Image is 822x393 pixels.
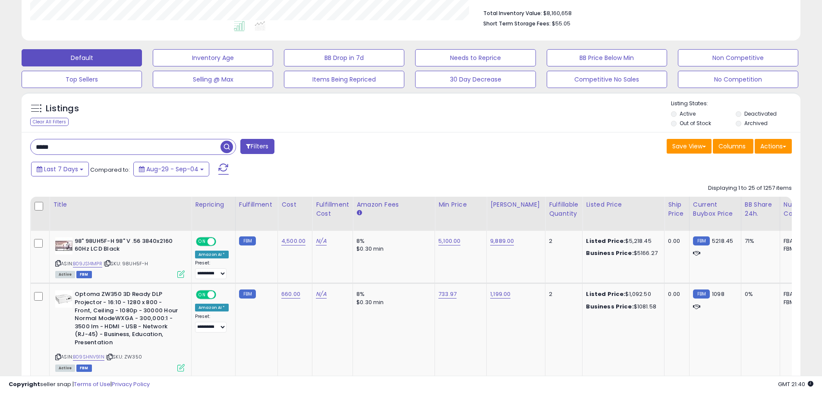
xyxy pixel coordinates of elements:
[31,162,89,176] button: Last 7 Days
[75,290,180,349] b: Optoma ZW350 3D Ready DLP Projector - 16:10 - 1280 x 800 - Front, Ceiling - 1080p - 30000 Hour No...
[680,119,711,127] label: Out of Stock
[415,71,535,88] button: 30 Day Decrease
[76,271,92,278] span: FBM
[712,237,733,245] span: 5218.45
[239,200,274,209] div: Fulfillment
[195,251,229,258] div: Amazon AI *
[133,162,209,176] button: Aug-29 - Sep-04
[104,260,148,267] span: | SKU: 98UH5F-H
[356,290,428,298] div: 8%
[667,139,712,154] button: Save View
[197,238,208,245] span: ON
[106,353,142,360] span: | SKU: ZW350
[316,290,326,299] a: N/A
[22,71,142,88] button: Top Sellers
[586,302,633,311] b: Business Price:
[678,49,798,66] button: Non Competitive
[693,289,710,299] small: FBM
[552,19,570,28] span: $55.05
[668,290,682,298] div: 0.00
[744,119,768,127] label: Archived
[415,49,535,66] button: Needs to Reprice
[490,290,510,299] a: 1,199.00
[586,290,658,298] div: $1,092.50
[55,237,185,277] div: ASIN:
[9,380,150,389] div: seller snap | |
[76,365,92,372] span: FBM
[356,299,428,306] div: $0.30 min
[549,237,576,245] div: 2
[356,237,428,245] div: 8%
[784,245,812,253] div: FBM: 4
[438,200,483,209] div: Min Price
[586,237,658,245] div: $5,218.45
[356,200,431,209] div: Amazon Fees
[668,237,682,245] div: 0.00
[197,291,208,299] span: ON
[153,71,273,88] button: Selling @ Max
[680,110,696,117] label: Active
[22,49,142,66] button: Default
[240,139,274,154] button: Filters
[195,314,229,333] div: Preset:
[708,184,792,192] div: Displaying 1 to 25 of 1257 items
[153,49,273,66] button: Inventory Age
[215,238,229,245] span: OFF
[586,249,633,257] b: Business Price:
[46,103,79,115] h5: Listings
[53,200,188,209] div: Title
[44,165,78,173] span: Last 7 Days
[755,139,792,154] button: Actions
[586,200,661,209] div: Listed Price
[549,290,576,298] div: 2
[90,166,130,174] span: Compared to:
[712,290,724,298] span: 1098
[55,271,75,278] span: All listings currently available for purchase on Amazon
[195,200,232,209] div: Repricing
[778,380,813,388] span: 2025-09-12 21:40 GMT
[356,209,362,217] small: Amazon Fees.
[586,290,625,298] b: Listed Price:
[678,71,798,88] button: No Competition
[284,71,404,88] button: Items Being Repriced
[74,380,110,388] a: Terms of Use
[547,49,667,66] button: BB Price Below Min
[718,142,746,151] span: Columns
[55,290,72,308] img: 31wHJwcwDAL._SL40_.jpg
[239,236,256,245] small: FBM
[215,291,229,299] span: OFF
[281,290,300,299] a: 660.00
[586,303,658,311] div: $1081.58
[30,118,69,126] div: Clear All Filters
[745,200,776,218] div: BB Share 24h.
[784,200,815,218] div: Num of Comp.
[73,260,102,267] a: B09JS14MPR
[281,237,305,245] a: 4,500.00
[356,245,428,253] div: $0.30 min
[281,200,309,209] div: Cost
[490,200,542,209] div: [PERSON_NAME]
[284,49,404,66] button: BB Drop in 7d
[55,237,72,255] img: 41t30Aa8AFL._SL40_.jpg
[547,71,667,88] button: Competitive No Sales
[316,200,349,218] div: Fulfillment Cost
[784,290,812,298] div: FBA: 0
[586,249,658,257] div: $5166.27
[239,289,256,299] small: FBM
[75,237,180,255] b: 98" 98UH5F-H 98" V .56 3840x2160 60Hz LCD Black
[438,237,460,245] a: 5,100.00
[693,200,737,218] div: Current Buybox Price
[9,380,40,388] strong: Copyright
[483,7,785,18] li: $8,160,658
[549,200,579,218] div: Fulfillable Quantity
[713,139,753,154] button: Columns
[671,100,800,108] p: Listing States:
[195,260,229,280] div: Preset:
[146,165,198,173] span: Aug-29 - Sep-04
[586,237,625,245] b: Listed Price:
[744,110,777,117] label: Deactivated
[73,353,104,361] a: B09SHNV91N
[784,237,812,245] div: FBA: 0
[316,237,326,245] a: N/A
[55,365,75,372] span: All listings currently available for purchase on Amazon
